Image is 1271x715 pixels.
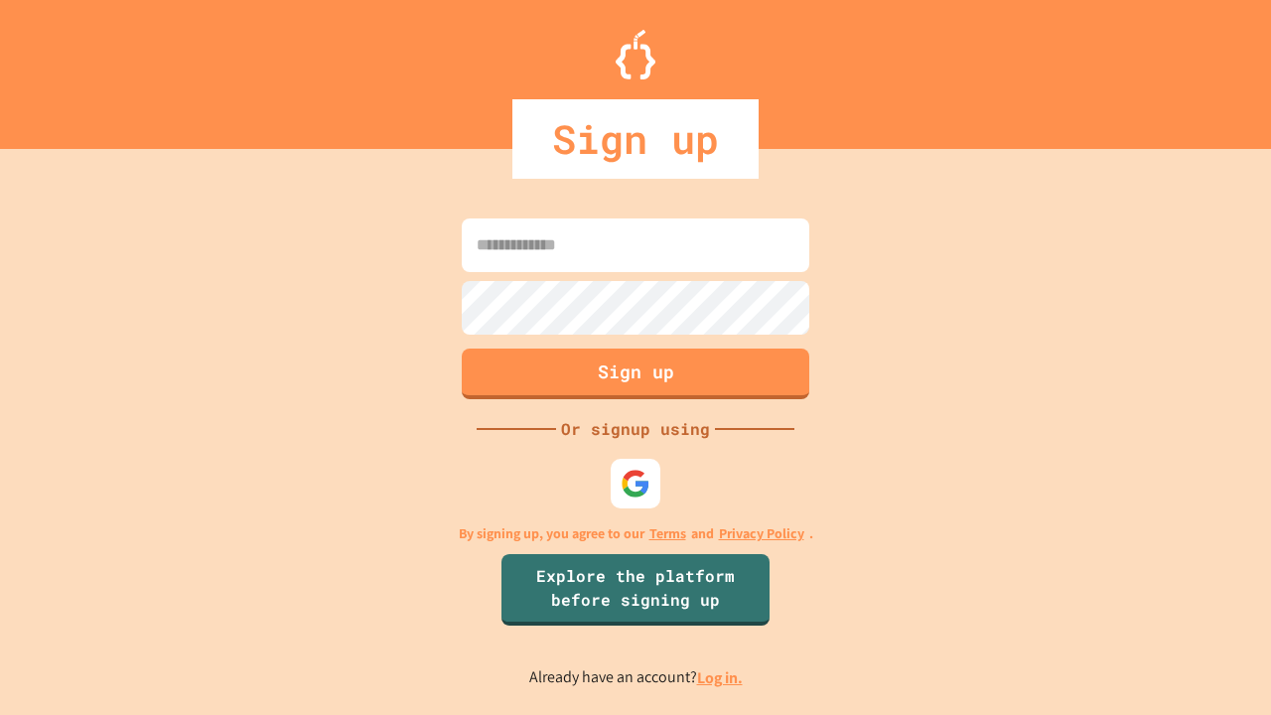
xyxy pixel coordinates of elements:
[556,417,715,441] div: Or signup using
[697,667,743,688] a: Log in.
[1188,636,1251,695] iframe: chat widget
[649,523,686,544] a: Terms
[621,469,650,499] img: google-icon.svg
[1106,549,1251,634] iframe: chat widget
[616,30,655,79] img: Logo.svg
[529,665,743,690] p: Already have an account?
[462,349,809,399] button: Sign up
[459,523,813,544] p: By signing up, you agree to our and .
[512,99,759,179] div: Sign up
[719,523,804,544] a: Privacy Policy
[501,554,770,626] a: Explore the platform before signing up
